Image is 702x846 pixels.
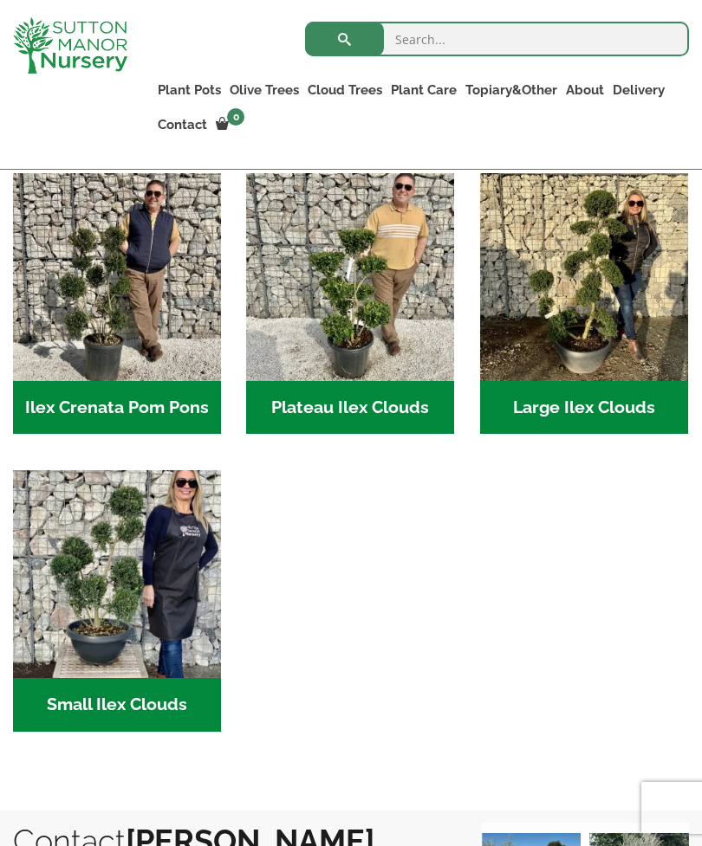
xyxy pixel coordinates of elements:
[153,113,211,137] a: Contact
[461,78,562,102] a: Topiary&Other
[13,17,127,74] img: logo
[305,22,689,56] input: Search...
[303,78,387,102] a: Cloud Trees
[246,173,454,381] img: Plateau Ilex Clouds
[13,470,221,731] a: Visit product category Small Ilex Clouds
[13,678,221,732] h2: Small Ilex Clouds
[13,173,221,434] a: Visit product category Ilex Crenata Pom Pons
[227,108,244,126] span: 0
[13,173,221,381] img: Ilex Crenata Pom Pons
[13,381,221,435] h2: Ilex Crenata Pom Pons
[562,78,608,102] a: About
[246,173,454,434] a: Visit product category Plateau Ilex Clouds
[246,381,454,435] h2: Plateau Ilex Clouds
[211,113,250,137] a: 0
[480,173,688,434] a: Visit product category Large Ilex Clouds
[13,470,221,678] img: Small Ilex Clouds
[225,78,303,102] a: Olive Trees
[480,381,688,435] h2: Large Ilex Clouds
[480,173,688,381] img: Large Ilex Clouds
[387,78,461,102] a: Plant Care
[153,78,225,102] a: Plant Pots
[608,78,669,102] a: Delivery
